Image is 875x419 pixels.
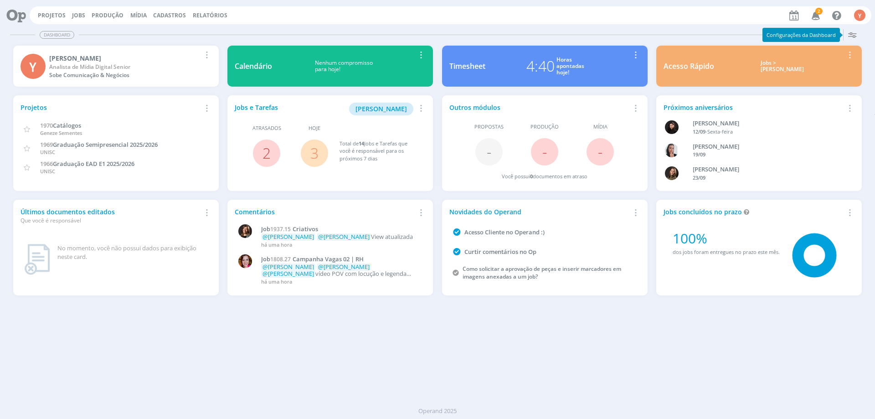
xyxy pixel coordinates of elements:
[664,61,714,72] div: Acesso Rápido
[854,10,865,21] div: Y
[40,149,55,155] span: UNISC
[262,143,271,163] a: 2
[49,63,201,71] div: Analista de Mídia Digital Senior
[40,168,55,175] span: UNISC
[40,159,134,168] a: 1966Graduação EAD E1 2025/2026
[693,174,705,181] span: 23/09
[235,207,415,217] div: Comentários
[762,28,840,42] div: Configurações da Dashboard
[38,11,66,19] a: Projetos
[261,226,421,233] a: Job1937.15Criativos
[673,248,780,256] div: dos jobs foram entregues no prazo este mês.
[665,166,679,180] img: J
[53,160,134,168] span: Graduação EAD E1 2025/2026
[293,225,318,233] span: Criativos
[449,207,630,217] div: Novidades do Operand
[693,151,705,158] span: 19/09
[40,121,81,129] a: 1970Catálogos
[89,12,126,19] button: Produção
[318,263,370,271] span: @[PERSON_NAME]
[693,165,840,174] div: Julia Agostine Abich
[464,248,536,256] a: Curtir comentários no Op
[238,254,252,268] img: B
[262,269,314,278] span: @[PERSON_NAME]
[693,142,840,151] div: Caroline Fagundes Pieczarka
[252,124,281,132] span: Atrasados
[40,140,53,149] span: 1969
[340,140,417,163] div: Total de Jobs e Tarefas que você é responsável para os próximos 7 dias
[449,61,485,72] div: Timesheet
[40,140,158,149] a: 1969Graduação Semipresencial 2025/2026
[355,104,407,113] span: [PERSON_NAME]
[57,244,208,262] div: No momento, você não possui dados para exibição neste card.
[806,7,824,24] button: 2
[53,140,158,149] span: Graduação Semipresencial 2025/2026
[235,61,272,72] div: Calendário
[49,71,201,79] div: Sobe Comunicação & Negócios
[664,207,844,217] div: Jobs concluídos no prazo
[664,103,844,112] div: Próximos aniversários
[262,233,314,241] span: @[PERSON_NAME]
[310,143,319,163] a: 3
[270,225,291,233] span: 1937.15
[349,104,413,113] a: [PERSON_NAME]
[542,142,547,161] span: -
[502,173,587,181] div: Você possui documentos em atraso
[40,121,53,129] span: 1970
[130,11,147,19] a: Mídia
[190,12,230,19] button: Relatórios
[665,144,679,157] img: C
[153,11,186,19] span: Cadastros
[193,11,227,19] a: Relatórios
[21,217,201,225] div: Que você é responsável
[21,103,201,112] div: Projetos
[530,123,559,131] span: Produção
[72,11,85,19] a: Jobs
[261,256,421,263] a: Job1808.27Campanha Vagas 02 | RH
[721,60,844,73] div: Jobs > [PERSON_NAME]
[556,57,584,76] div: Horas apontadas hoje!
[693,119,840,128] div: Luana da Silva de Andrade
[272,60,415,73] div: Nenhum compromisso para hoje!
[40,129,82,136] span: Geneze Sementes
[92,11,124,19] a: Produção
[128,12,149,19] button: Mídia
[35,12,68,19] button: Projetos
[442,46,648,87] a: Timesheet4:40Horasapontadashoje!
[309,124,320,132] span: Hoje
[21,54,46,79] div: Y
[40,160,53,168] span: 1966
[449,103,630,112] div: Outros módulos
[40,31,74,39] span: Dashboard
[150,12,189,19] button: Cadastros
[21,207,201,225] div: Últimos documentos editados
[463,265,621,280] a: Como solicitar a aprovação de peças e inserir marcadores em imagens anexadas a um job?
[293,255,364,263] span: Campanha Vagas 02 | RH
[598,142,602,161] span: -
[693,128,705,135] span: 12/09
[69,12,88,19] button: Jobs
[49,53,201,63] div: Yuri Lopardo
[24,244,50,275] img: dashboard_not_found.png
[270,255,291,263] span: 1808.27
[359,140,364,147] span: 14
[693,128,840,136] div: -
[474,123,504,131] span: Propostas
[464,228,545,236] a: Acesso Cliente no Operand :)
[349,103,413,115] button: [PERSON_NAME]
[665,120,679,134] img: L
[53,121,81,129] span: Catálogos
[261,241,292,248] span: há uma hora
[235,103,415,115] div: Jobs e Tarefas
[815,8,823,15] span: 2
[530,173,533,180] span: 0
[318,233,370,241] span: @[PERSON_NAME]
[673,228,780,248] div: 100%
[707,128,733,135] span: Sexta-feira
[261,233,421,241] p: View atualizada
[593,123,607,131] span: Mídia
[487,142,491,161] span: -
[238,224,252,238] img: L
[262,263,314,271] span: @[PERSON_NAME]
[526,55,555,77] div: 4:40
